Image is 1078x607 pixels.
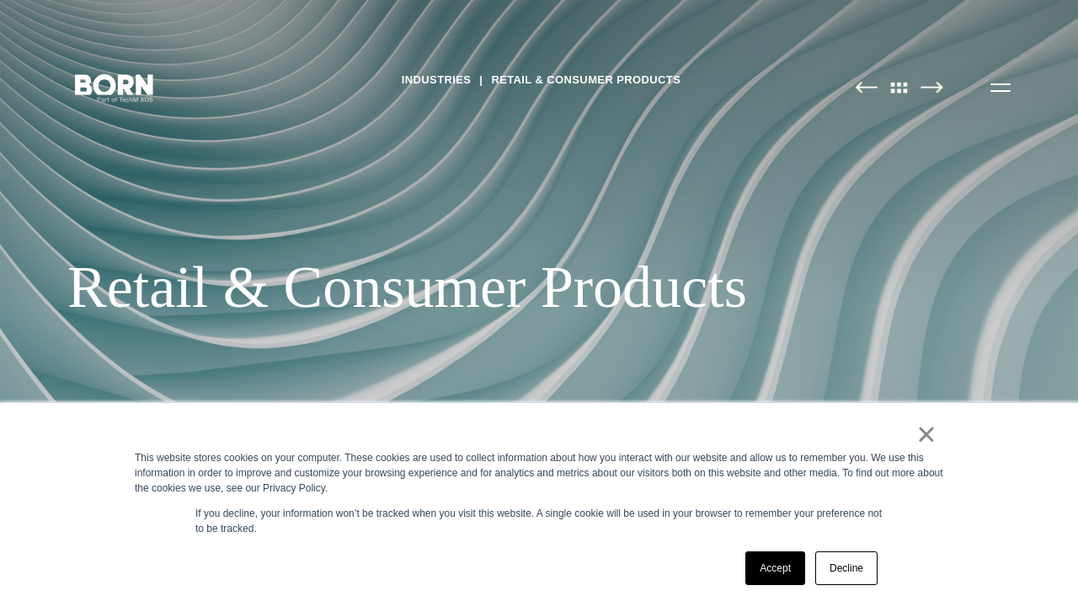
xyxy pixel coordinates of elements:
[745,551,805,585] a: Accept
[135,450,943,496] div: This website stores cookies on your computer. These cookies are used to collect information about...
[815,551,878,585] a: Decline
[491,67,680,93] a: Retail & Consumer Products
[855,81,878,94] img: Previous Page
[195,506,883,536] p: If you decline, your information won’t be tracked when you visit this website. A single cookie wi...
[921,81,943,94] img: Next Page
[402,67,472,93] a: Industries
[980,69,1021,105] button: Open
[882,81,917,94] img: All Pages
[67,253,1011,322] div: Retail & Consumer Products
[916,427,937,442] a: ×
